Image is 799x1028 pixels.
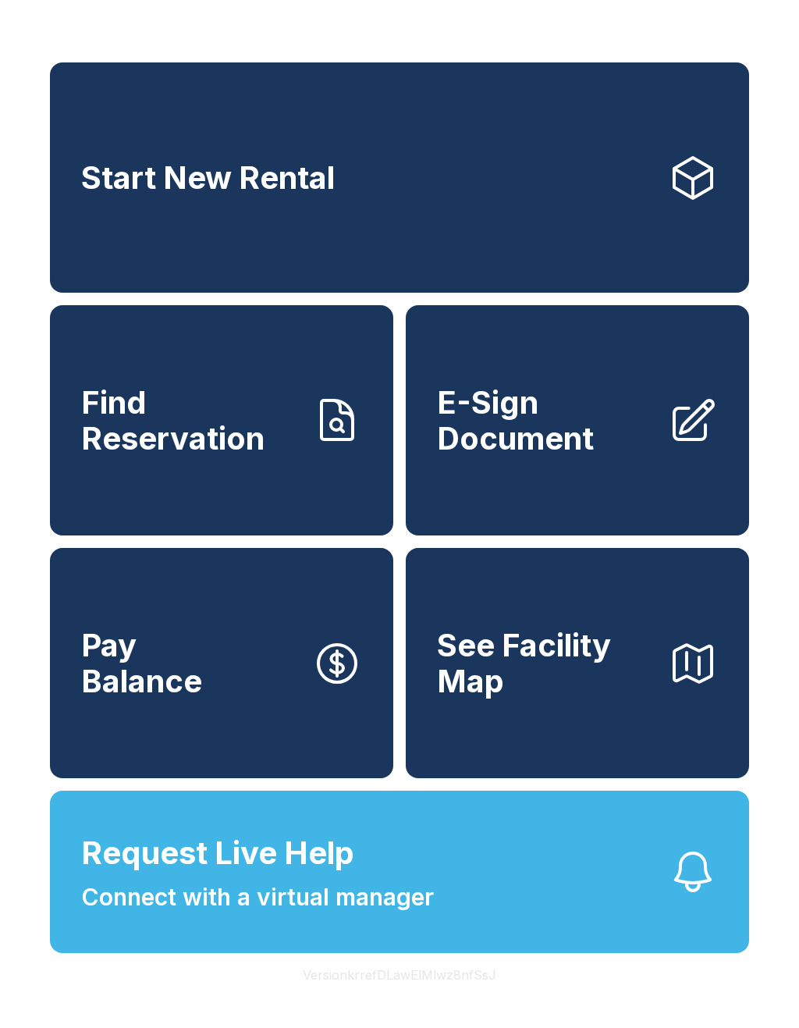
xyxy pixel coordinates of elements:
[406,305,749,535] a: E-Sign Document
[50,62,749,293] a: Start New Rental
[81,880,434,915] span: Connect with a virtual manager
[437,628,655,699] span: See Facility Map
[290,953,509,997] button: VersionkrrefDLawElMlwz8nfSsJ
[437,385,655,456] span: E-Sign Document
[81,830,354,877] span: Request Live Help
[50,305,393,535] a: Find Reservation
[81,628,202,699] span: Pay Balance
[406,548,749,778] button: See Facility Map
[50,791,749,953] button: Request Live HelpConnect with a virtual manager
[81,385,300,456] span: Find Reservation
[81,160,335,196] span: Start New Rental
[50,548,393,778] button: PayBalance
